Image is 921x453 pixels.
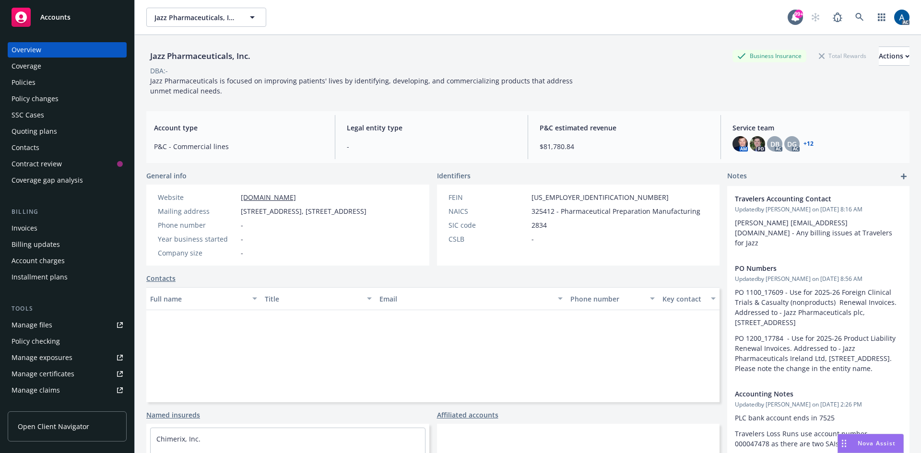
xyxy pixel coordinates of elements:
[8,350,127,365] a: Manage exposures
[735,400,902,409] span: Updated by [PERSON_NAME] on [DATE] 2:26 PM
[879,46,909,66] button: Actions
[261,287,376,310] button: Title
[158,248,237,258] div: Company size
[146,287,261,310] button: Full name
[8,107,127,123] a: SSC Cases
[12,366,74,382] div: Manage certificates
[241,234,243,244] span: -
[838,434,850,453] div: Drag to move
[735,287,902,327] p: PO 1100_17609 - Use for 2025-26 Foreign Clinical Trials & Casualty (nonproducts) Renewal Invoices...
[8,317,127,333] a: Manage files
[879,47,909,65] div: Actions
[12,91,59,106] div: Policy changes
[158,234,237,244] div: Year business started
[40,13,71,21] span: Accounts
[158,220,237,230] div: Phone number
[437,410,498,420] a: Affiliated accounts
[12,173,83,188] div: Coverage gap analysis
[662,294,705,304] div: Key contact
[12,399,57,414] div: Manage BORs
[828,8,847,27] a: Report a Bug
[241,248,243,258] span: -
[150,294,247,304] div: Full name
[158,192,237,202] div: Website
[12,350,72,365] div: Manage exposures
[735,333,902,373] p: PO 1200_17784 - Use for 2025-26 Product Liability Renewal Invoices. Addressed to - Jazz Pharmaceu...
[8,156,127,172] a: Contract review
[8,304,127,314] div: Tools
[735,218,894,247] span: [PERSON_NAME] [EMAIL_ADDRESS][DOMAIN_NAME] - Any billing issues at Travelers for Jazz
[735,389,877,399] span: Accounting Notes
[12,42,41,58] div: Overview
[787,139,797,149] span: DG
[347,141,516,151] span: -
[727,186,909,256] div: Travelers Accounting ContactUpdatedby [PERSON_NAME] on [DATE] 8:16 AM[PERSON_NAME] [EMAIL_ADDRESS...
[735,275,902,283] span: Updated by [PERSON_NAME] on [DATE] 8:56 AM
[449,192,528,202] div: FEIN
[12,221,37,236] div: Invoices
[8,42,127,58] a: Overview
[531,234,534,244] span: -
[567,287,658,310] button: Phone number
[8,399,127,414] a: Manage BORs
[858,439,896,447] span: Nova Assist
[727,256,909,381] div: PO NumbersUpdatedby [PERSON_NAME] on [DATE] 8:56 AMPO 1100_17609 - Use for 2025-26 Foreign Clinic...
[8,75,127,90] a: Policies
[12,317,52,333] div: Manage files
[154,12,237,23] span: Jazz Pharmaceuticals, Inc.
[241,220,243,230] span: -
[146,410,200,420] a: Named insureds
[898,171,909,182] a: add
[146,50,254,62] div: Jazz Pharmaceuticals, Inc.
[735,194,877,204] span: Travelers Accounting Contact
[735,429,902,449] p: Travelers Loss Runs use account number 000047478 as there are two SAIs linked.
[18,421,89,431] span: Open Client Navigator
[850,8,869,27] a: Search
[540,123,709,133] span: P&C estimated revenue
[8,253,127,268] a: Account charges
[154,123,323,133] span: Account type
[8,173,127,188] a: Coverage gap analysis
[8,383,127,398] a: Manage claims
[814,50,871,62] div: Total Rewards
[8,366,127,382] a: Manage certificates
[8,221,127,236] a: Invoices
[732,50,806,62] div: Business Insurance
[241,193,296,202] a: [DOMAIN_NAME]
[146,171,187,181] span: General info
[727,171,747,182] span: Notes
[8,269,127,285] a: Installment plans
[732,136,748,151] img: photo
[154,141,323,151] span: P&C - Commercial lines
[12,334,60,349] div: Policy checking
[735,263,877,273] span: PO Numbers
[8,4,127,31] a: Accounts
[347,123,516,133] span: Legal entity type
[531,206,700,216] span: 325412 - Pharmaceutical Preparation Manufacturing
[449,234,528,244] div: CSLB
[894,10,909,25] img: photo
[838,434,904,453] button: Nova Assist
[146,273,176,283] a: Contacts
[150,66,168,76] div: DBA: -
[12,140,39,155] div: Contacts
[146,8,266,27] button: Jazz Pharmaceuticals, Inc.
[8,140,127,155] a: Contacts
[803,141,814,147] a: +12
[531,192,669,202] span: [US_EMPLOYER_IDENTIFICATION_NUMBER]
[379,294,552,304] div: Email
[12,75,35,90] div: Policies
[750,136,765,151] img: photo
[659,287,720,310] button: Key contact
[735,413,902,423] p: PLC bank account ends in 7525
[794,10,803,18] div: 99+
[8,334,127,349] a: Policy checking
[770,139,779,149] span: DB
[12,269,68,285] div: Installment plans
[540,141,709,151] span: $81,780.84
[8,91,127,106] a: Policy changes
[12,253,65,268] div: Account charges
[449,220,528,230] div: SIC code
[12,124,57,139] div: Quoting plans
[150,76,575,95] span: Jazz Pharmaceuticals is focused on improving patients' lives by identifying, developing, and comm...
